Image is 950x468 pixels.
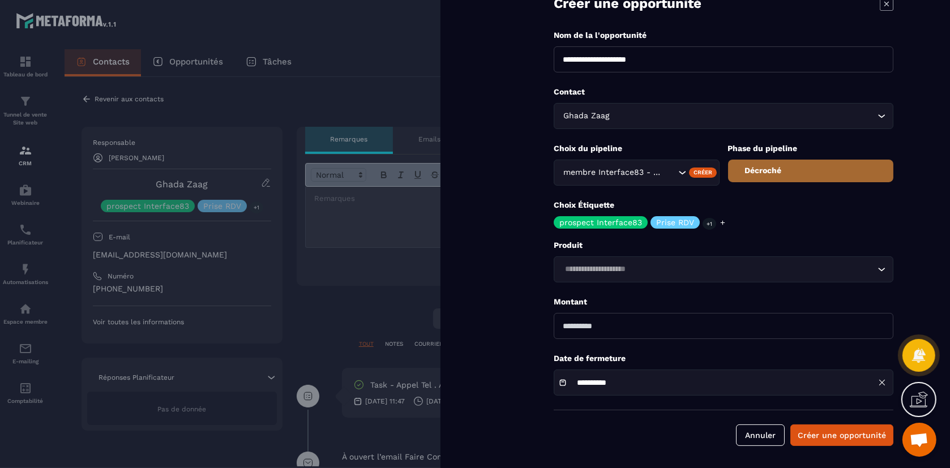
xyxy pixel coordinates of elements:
p: Choix Étiquette [554,200,893,211]
p: +1 [703,218,716,230]
p: Contact [554,87,893,97]
p: prospect Interface83 [559,218,642,226]
div: Search for option [554,103,893,129]
p: Phase du pipeline [728,143,894,154]
input: Search for option [664,166,675,179]
input: Search for option [612,110,875,122]
button: Créer une opportunité [790,424,893,446]
p: Nom de la l'opportunité [554,30,893,41]
div: Ouvrir le chat [902,423,936,457]
button: Annuler [736,424,785,446]
div: Search for option [554,160,720,186]
div: Créer [689,168,717,178]
p: Choix du pipeline [554,143,720,154]
span: membre Interface83 - 1227€ - 887€ [561,166,664,179]
span: Ghada Zaag [561,110,612,122]
div: Search for option [554,256,893,282]
input: Search for option [561,263,875,276]
p: Montant [554,297,893,307]
p: Date de fermeture [554,353,893,364]
p: Prise RDV [656,218,694,226]
p: Produit [554,240,893,251]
